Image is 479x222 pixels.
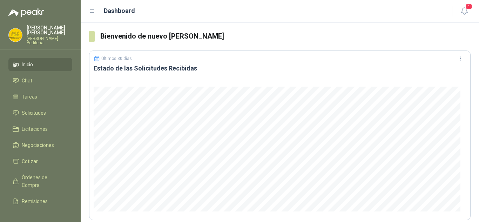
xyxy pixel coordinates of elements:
[8,8,44,17] img: Logo peakr
[8,139,72,152] a: Negociaciones
[8,171,72,192] a: Órdenes de Compra
[22,157,38,165] span: Cotizar
[22,141,54,149] span: Negociaciones
[8,155,72,168] a: Cotizar
[8,74,72,87] a: Chat
[22,109,46,117] span: Solicitudes
[101,56,132,61] p: Últimos 30 días
[8,58,72,71] a: Inicio
[22,174,66,189] span: Órdenes de Compra
[94,64,466,73] h3: Estado de las Solicitudes Recibidas
[8,195,72,208] a: Remisiones
[8,90,72,103] a: Tareas
[22,61,33,68] span: Inicio
[8,106,72,120] a: Solicitudes
[100,31,471,42] h3: Bienvenido de nuevo [PERSON_NAME]
[27,36,72,45] p: [PERSON_NAME] Perfilería
[22,93,37,101] span: Tareas
[458,5,471,18] button: 1
[8,122,72,136] a: Licitaciones
[27,25,72,35] p: [PERSON_NAME] [PERSON_NAME]
[22,77,32,85] span: Chat
[9,28,22,42] img: Company Logo
[104,6,135,16] h1: Dashboard
[465,3,473,10] span: 1
[22,125,48,133] span: Licitaciones
[22,197,48,205] span: Remisiones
